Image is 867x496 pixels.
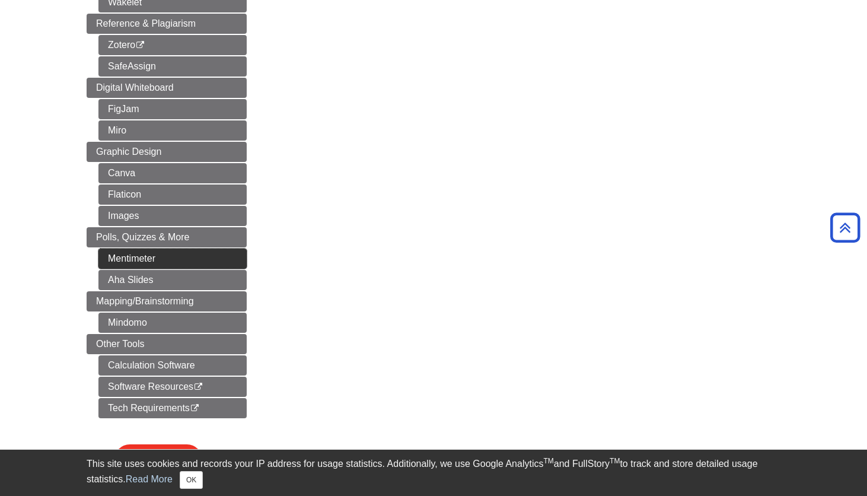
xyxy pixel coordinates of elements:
span: Graphic Design [96,147,161,157]
a: Miro [98,120,247,141]
a: Tech Requirements [98,398,247,418]
a: FigJam [98,99,247,119]
a: SafeAssign [98,56,247,77]
i: This link opens in a new window [193,383,203,391]
a: Zotero [98,35,247,55]
a: Canva [98,163,247,183]
button: Close [180,471,203,489]
i: This link opens in a new window [190,405,200,412]
a: Digital Whiteboard [87,78,247,98]
a: Polls, Quizzes & More [87,227,247,247]
a: Back to Top [826,220,864,236]
sup: TM [543,457,553,465]
a: Other Tools [87,334,247,354]
a: Aha Slides [98,270,247,290]
a: Mentimeter [98,249,247,269]
a: Mindomo [98,313,247,333]
a: Calculation Software [98,355,247,376]
a: Read More [126,474,173,484]
span: Other Tools [96,339,145,349]
button: En español [114,444,202,476]
div: This site uses cookies and records your IP address for usage statistics. Additionally, we use Goo... [87,457,780,489]
i: This link opens in a new window [135,42,145,49]
a: Graphic Design [87,142,247,162]
a: Software Resources [98,377,247,397]
a: Mapping/Brainstorming [87,291,247,311]
span: Digital Whiteboard [96,82,174,93]
span: Polls, Quizzes & More [96,232,189,242]
a: Images [98,206,247,226]
span: Mapping/Brainstorming [96,296,194,306]
a: Reference & Plagiarism [87,14,247,34]
span: Reference & Plagiarism [96,18,196,28]
sup: TM [610,457,620,465]
a: Flaticon [98,185,247,205]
